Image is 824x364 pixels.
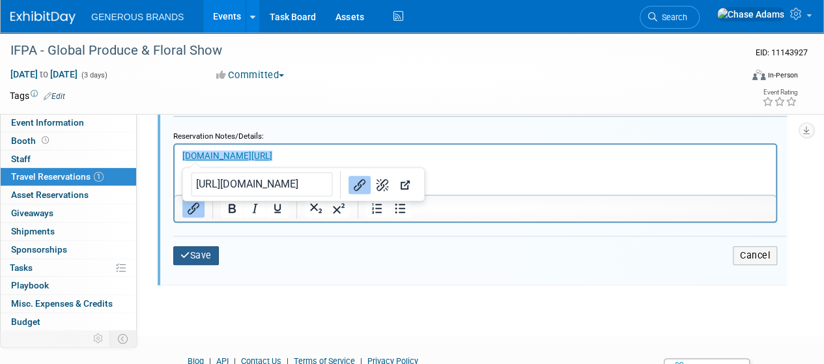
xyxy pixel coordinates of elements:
[11,298,113,309] span: Misc. Expenses & Credits
[1,241,136,259] a: Sponsorships
[11,244,67,255] span: Sponsorships
[212,68,289,82] button: Committed
[394,176,416,194] button: Open link
[328,199,350,217] button: Superscript
[1,168,136,186] a: Travel Reservations1
[110,330,137,347] td: Toggle Event Tabs
[11,154,31,164] span: Staff
[10,89,65,102] td: Tags
[371,176,393,194] button: Remove link
[752,70,765,80] img: Format-Inperson.png
[1,132,136,150] a: Booth
[366,199,388,217] button: Numbered list
[39,135,51,145] span: Booth not reserved yet
[10,11,76,24] img: ExhibitDay
[657,12,687,22] span: Search
[10,68,78,80] span: [DATE] [DATE]
[11,226,55,236] span: Shipments
[80,71,107,79] span: (3 days)
[305,199,327,217] button: Subscript
[11,280,49,290] span: Playbook
[683,68,798,87] div: Event Format
[1,150,136,168] a: Staff
[173,126,777,143] div: Reservation Notes/Details:
[91,12,184,22] span: GENEROUS BRANDS
[756,48,808,57] span: Event ID: 11143927
[221,199,243,217] button: Bold
[11,189,89,200] span: Asset Reservations
[1,277,136,294] a: Playbook
[1,114,136,132] a: Event Information
[1,204,136,222] a: Giveaways
[11,171,104,182] span: Travel Reservations
[173,246,219,265] button: Save
[11,135,51,146] span: Booth
[38,69,50,79] span: to
[44,92,65,101] a: Edit
[244,199,266,217] button: Italic
[1,295,136,313] a: Misc. Expenses & Credits
[640,6,700,29] a: Search
[348,176,371,194] button: Link
[1,259,136,277] a: Tasks
[733,246,777,265] button: Cancel
[266,199,289,217] button: Underline
[762,89,797,96] div: Event Rating
[94,172,104,182] span: 1
[10,262,33,273] span: Tasks
[1,186,136,204] a: Asset Reservations
[182,199,205,217] button: Insert/edit link
[191,172,333,197] input: Link
[6,39,731,63] div: IFPA - Global Produce & Floral Show
[11,208,53,218] span: Giveaways
[87,330,110,347] td: Personalize Event Tab Strip
[717,7,785,21] img: Chase Adams
[1,313,136,331] a: Budget
[11,316,40,327] span: Budget
[389,199,411,217] button: Bullet list
[11,117,84,128] span: Event Information
[1,223,136,240] a: Shipments
[767,70,798,80] div: In-Person
[175,145,776,195] iframe: Rich Text Area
